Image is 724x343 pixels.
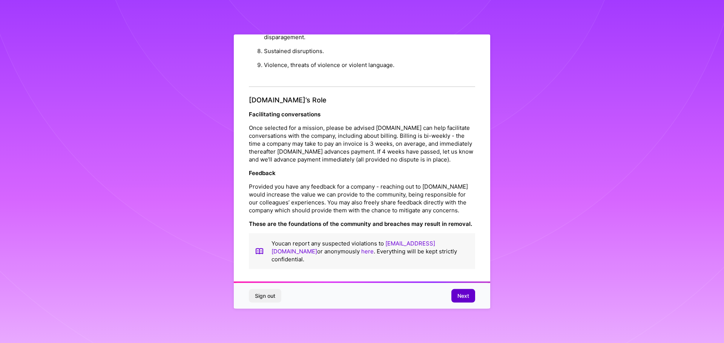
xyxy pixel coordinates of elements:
[271,239,435,255] a: [EMAIL_ADDRESS][DOMAIN_NAME]
[249,182,475,214] p: Provided you have any feedback for a company - reaching out to [DOMAIN_NAME] would increase the v...
[255,292,275,300] span: Sign out
[271,239,469,263] p: You can report any suspected violations to or anonymously . Everything will be kept strictly conf...
[264,58,475,72] li: Violence, threats of violence or violent language.
[451,289,475,303] button: Next
[264,44,475,58] li: Sustained disruptions.
[249,110,321,117] strong: Facilitating conversations
[249,96,475,104] h4: [DOMAIN_NAME]’s Role
[255,239,264,263] img: book icon
[249,289,281,303] button: Sign out
[249,169,276,176] strong: Feedback
[249,220,472,227] strong: These are the foundations of the community and breaches may result in removal.
[457,292,469,300] span: Next
[249,123,475,163] p: Once selected for a mission, please be advised [DOMAIN_NAME] can help facilitate conversations wi...
[361,247,374,255] a: here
